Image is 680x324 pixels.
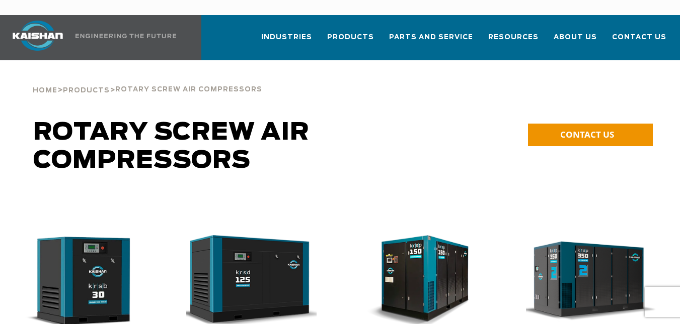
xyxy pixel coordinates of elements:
[389,32,473,43] span: Parts and Service
[327,24,374,58] a: Products
[63,85,110,94] a: Products
[560,129,614,140] span: CONTACT US
[63,87,110,94] span: Products
[612,24,666,58] a: Contact Us
[327,32,374,43] span: Products
[33,85,57,94] a: Home
[554,32,597,43] span: About Us
[33,87,57,94] span: Home
[612,32,666,43] span: Contact Us
[33,60,262,98] div: > >
[488,24,539,58] a: Resources
[528,124,653,146] a: CONTACT US
[554,24,597,58] a: About Us
[75,34,176,38] img: Engineering the future
[115,86,262,93] span: Rotary Screw Air Compressors
[33,121,310,173] span: Rotary Screw Air Compressors
[261,24,312,58] a: Industries
[488,32,539,43] span: Resources
[389,24,473,58] a: Parts and Service
[261,32,312,43] span: Industries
